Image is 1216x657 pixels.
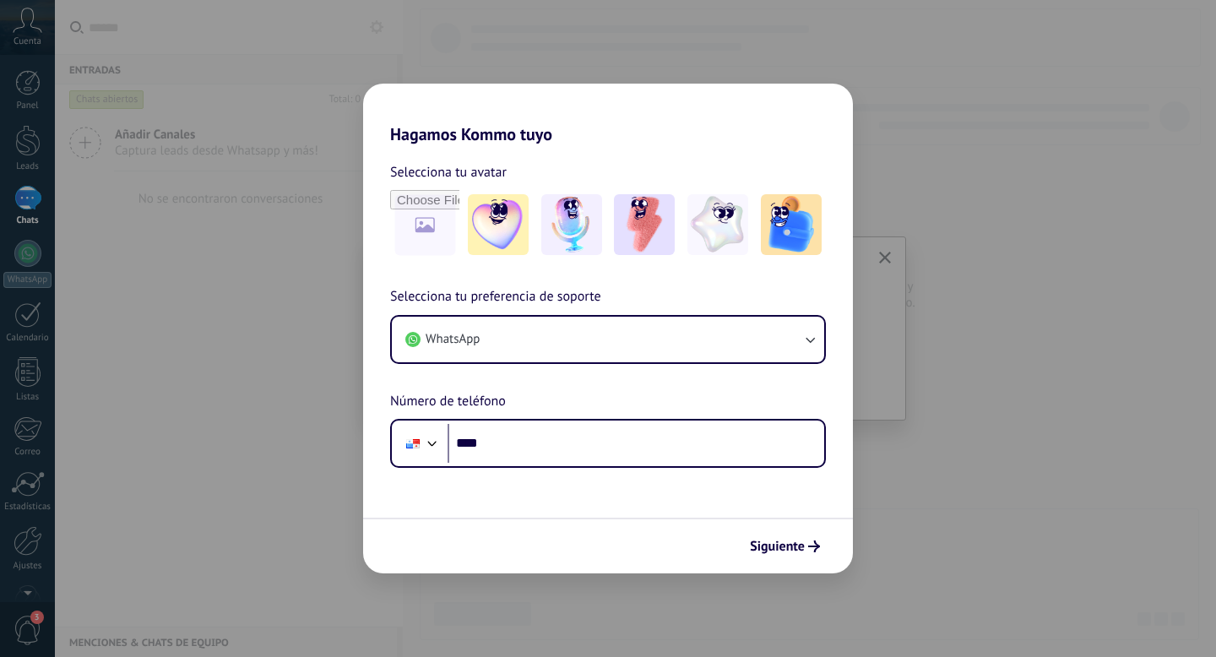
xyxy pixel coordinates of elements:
[426,331,480,348] span: WhatsApp
[750,540,805,552] span: Siguiente
[397,426,429,461] div: Panama: + 507
[541,194,602,255] img: -2.jpeg
[390,161,507,183] span: Selecciona tu avatar
[390,286,601,308] span: Selecciona tu preferencia de soporte
[390,391,506,413] span: Número de teléfono
[761,194,822,255] img: -5.jpeg
[468,194,529,255] img: -1.jpeg
[392,317,824,362] button: WhatsApp
[614,194,675,255] img: -3.jpeg
[742,532,828,561] button: Siguiente
[687,194,748,255] img: -4.jpeg
[363,84,853,144] h2: Hagamos Kommo tuyo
